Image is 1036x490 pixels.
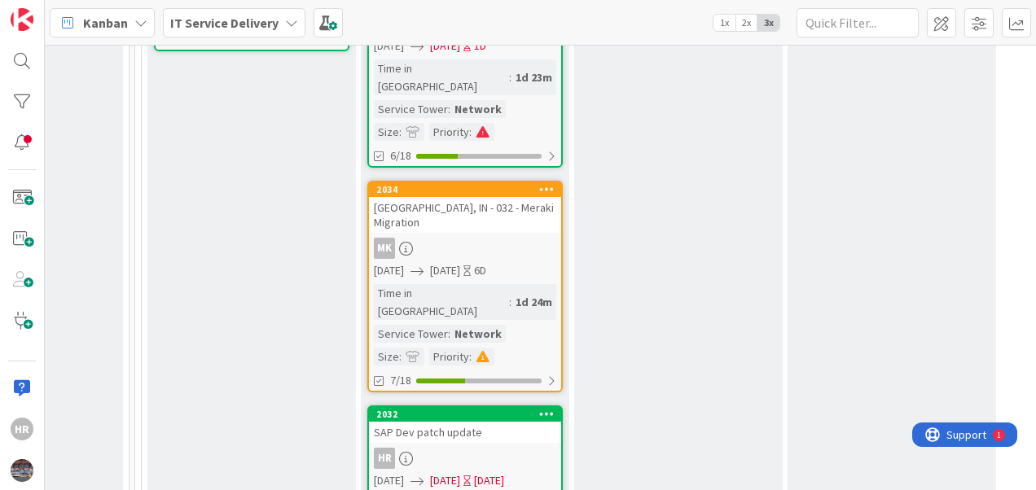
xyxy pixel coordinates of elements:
div: MK [369,238,561,259]
div: Network [450,325,506,343]
span: : [469,348,472,365]
div: Size [374,123,399,141]
span: [DATE] [374,472,404,489]
div: HR [369,448,561,469]
span: : [448,100,450,118]
div: Size [374,348,399,365]
span: [DATE] [430,37,460,55]
div: 2032 [369,407,561,422]
img: Visit kanbanzone.com [11,8,33,31]
div: 2032 [376,409,561,420]
span: : [509,68,511,86]
span: 7/18 [390,372,411,389]
a: 2034[GEOGRAPHIC_DATA], IN - 032 - Meraki MigrationMK[DATE][DATE]6DTime in [GEOGRAPHIC_DATA]:1d 24... [367,181,563,392]
span: [DATE] [374,37,404,55]
div: 2034 [369,182,561,197]
div: [GEOGRAPHIC_DATA], IN - 032 - Meraki Migration [369,197,561,233]
div: HR [374,448,395,469]
div: 1d 24m [511,293,556,311]
span: 6/18 [390,147,411,164]
span: Support [34,2,74,22]
div: HR [11,418,33,440]
div: Priority [429,123,469,141]
div: MK [374,238,395,259]
div: Priority [429,348,469,365]
input: Quick Filter... [797,8,919,37]
span: : [399,123,402,141]
span: : [448,325,450,343]
div: 1 [85,7,89,20]
div: 1d 23m [511,68,556,86]
div: SAP Dev patch update [369,422,561,443]
img: avatar [11,459,33,482]
div: Service Tower [374,100,448,118]
span: 2x [735,15,757,31]
span: [DATE] [430,472,460,489]
div: 2032SAP Dev patch update [369,407,561,443]
div: 6D [474,262,486,279]
span: Kanban [83,13,128,33]
div: Service Tower [374,325,448,343]
div: [DATE] [474,472,504,489]
div: Time in [GEOGRAPHIC_DATA] [374,284,509,320]
span: 3x [757,15,779,31]
span: : [469,123,472,141]
span: 1x [713,15,735,31]
div: 2034[GEOGRAPHIC_DATA], IN - 032 - Meraki Migration [369,182,561,233]
span: [DATE] [374,262,404,279]
span: : [399,348,402,365]
span: [DATE] [430,262,460,279]
span: : [509,293,511,311]
div: 2034 [376,184,561,195]
b: IT Service Delivery [170,15,279,31]
div: Time in [GEOGRAPHIC_DATA] [374,59,509,95]
div: Network [450,100,506,118]
div: 1D [474,37,486,55]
